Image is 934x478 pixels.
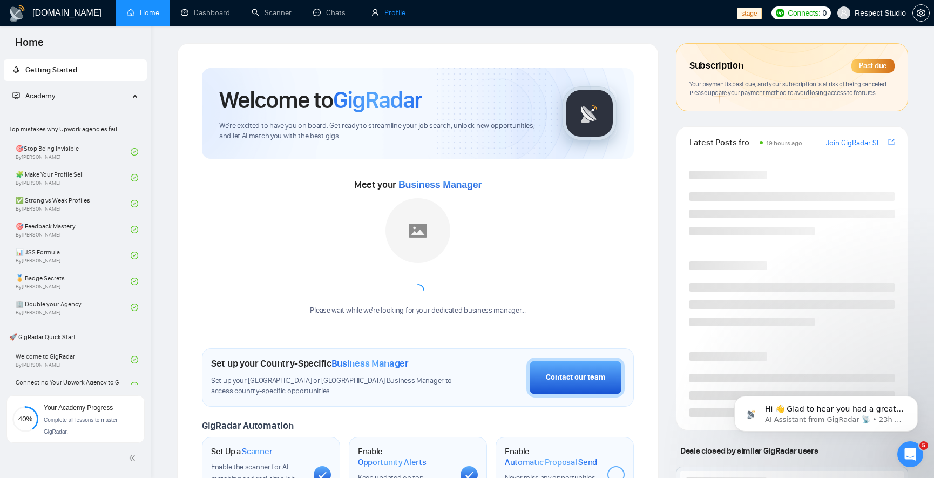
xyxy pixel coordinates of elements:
span: Opportunity Alerts [358,457,427,468]
span: Scanner [242,446,272,457]
span: Latest Posts from the GigRadar Community [689,136,756,149]
span: loading [410,283,425,298]
span: export [888,138,895,146]
iframe: Intercom notifications message [718,373,934,449]
span: 5 [919,441,928,450]
span: check-circle [131,382,138,389]
a: Join GigRadar Slack Community [826,137,886,149]
span: Automatic Proposal Send [505,457,597,468]
span: user [840,9,848,17]
iframe: Intercom live chat [897,441,923,467]
a: 🏢 Double your AgencyBy[PERSON_NAME] [16,295,131,319]
span: stage [737,8,761,19]
a: ✅ Strong vs Weak ProfilesBy[PERSON_NAME] [16,192,131,216]
span: check-circle [131,174,138,181]
h1: Welcome to [219,85,422,115]
span: GigRadar Automation [202,420,293,432]
img: gigradar-logo.png [563,86,617,140]
img: logo [9,5,26,22]
span: Your payment is past due, and your subscription is at risk of being canceled. Please update your ... [689,80,888,97]
span: check-circle [131,278,138,285]
span: We're excited to have you on board. Get ready to streamline your job search, unlock new opportuni... [219,121,545,142]
h1: Set Up a [211,446,272,457]
span: check-circle [131,200,138,207]
span: Academy [12,91,55,100]
span: setting [913,9,929,17]
span: Your Academy Progress [44,404,113,412]
span: check-circle [131,226,138,233]
span: Meet your [354,179,482,191]
span: double-left [128,453,139,463]
span: Subscription [689,57,743,75]
span: Hi 👋 Glad to hear you had a great experience with us! 🙌 ​ Could you spare 20 seconds to leave a r... [47,31,186,115]
span: Top mistakes why Upwork agencies fail [5,118,146,140]
span: Connects: [788,7,820,19]
span: Deals closed by similar GigRadar users [676,441,822,460]
a: 🎯Stop Being InvisibleBy[PERSON_NAME] [16,140,131,164]
span: Getting Started [25,65,77,75]
span: check-circle [131,148,138,156]
a: export [888,137,895,147]
h1: Enable [505,446,599,467]
a: homeHome [127,8,159,17]
span: Academy [25,91,55,100]
a: dashboardDashboard [181,8,230,17]
a: setting [912,9,930,17]
span: 19 hours ago [766,139,802,147]
a: Connecting Your Upwork Agency to GigRadar [16,374,131,398]
img: placeholder.png [385,198,450,263]
span: 40% [12,415,38,422]
h1: Enable [358,446,452,467]
img: upwork-logo.png [776,9,784,17]
button: Contact our team [526,358,625,398]
span: fund-projection-screen [12,92,20,99]
span: GigRadar [333,85,422,115]
div: Past due [851,59,895,73]
span: Business Manager [398,179,482,190]
div: Contact our team [546,372,605,383]
a: searchScanner [252,8,292,17]
span: 0 [823,7,827,19]
span: Complete all lessons to master GigRadar. [44,417,118,435]
span: check-circle [131,304,138,311]
p: Message from AI Assistant from GigRadar 📡, sent 23h ago [47,42,186,51]
span: check-circle [131,252,138,259]
span: 🚀 GigRadar Quick Start [5,326,146,348]
a: 📊 JSS FormulaBy[PERSON_NAME] [16,244,131,267]
span: Business Manager [331,358,409,369]
span: check-circle [131,356,138,363]
a: 🧩 Make Your Profile SellBy[PERSON_NAME] [16,166,131,190]
a: messageChats [313,8,350,17]
span: Home [6,35,52,57]
a: userProfile [371,8,405,17]
a: 🏅 Badge SecretsBy[PERSON_NAME] [16,270,131,293]
div: Please wait while we're looking for your dedicated business manager... [303,306,532,316]
a: Welcome to GigRadarBy[PERSON_NAME] [16,348,131,372]
li: Getting Started [4,59,147,81]
h1: Set up your Country-Specific [211,358,409,369]
a: 🎯 Feedback MasteryBy[PERSON_NAME] [16,218,131,241]
span: Set up your [GEOGRAPHIC_DATA] or [GEOGRAPHIC_DATA] Business Manager to access country-specific op... [211,376,459,396]
span: rocket [12,66,20,73]
button: setting [912,4,930,22]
